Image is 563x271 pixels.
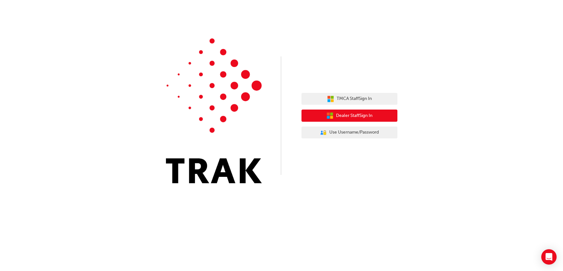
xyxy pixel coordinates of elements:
[301,93,397,105] button: TMCA StaffSign In
[166,38,262,183] img: Trak
[301,110,397,122] button: Dealer StaffSign In
[329,129,379,136] span: Use Username/Password
[541,249,557,265] div: Open Intercom Messenger
[301,127,397,139] button: Use Username/Password
[336,112,372,119] span: Dealer Staff Sign In
[337,95,372,103] span: TMCA Staff Sign In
